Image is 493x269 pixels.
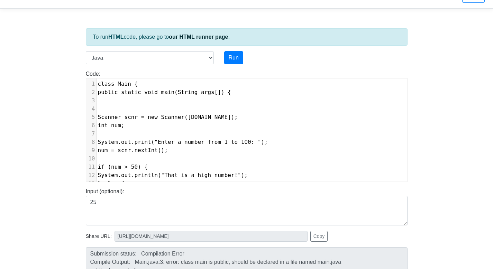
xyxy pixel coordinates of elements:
a: our HTML runner page [169,34,228,40]
span: class Main { [98,81,138,87]
div: 1 [86,80,96,88]
span: System.out.print("Enter a number from 1 to 100: "); [98,139,268,145]
span: num = scnr.nextInt(); [98,147,168,154]
span: public static void main(String args[]) { [98,89,231,95]
span: System.out.println("That is a high number!"); [98,172,248,178]
button: Run [224,51,243,64]
div: 5 [86,113,96,121]
span: int num; [98,122,125,129]
div: 12 [86,171,96,179]
strong: HTML [108,34,124,40]
span: Scanner scnr = new Scanner([DOMAIN_NAME]); [98,114,238,120]
span: } else { [98,180,125,187]
div: 9 [86,146,96,155]
div: 10 [86,155,96,163]
div: To run code, please go to . [86,28,408,46]
div: Code: [81,70,413,182]
div: 2 [86,88,96,96]
div: Input (optional): [81,187,413,225]
div: 7 [86,130,96,138]
div: 4 [86,105,96,113]
div: 6 [86,121,96,130]
input: No share available yet [115,231,308,242]
button: Copy [310,231,328,242]
div: 11 [86,163,96,171]
div: 3 [86,96,96,105]
span: if (num > 50) { [98,164,148,170]
div: 8 [86,138,96,146]
span: Share URL: [86,233,112,240]
div: 13 [86,179,96,188]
